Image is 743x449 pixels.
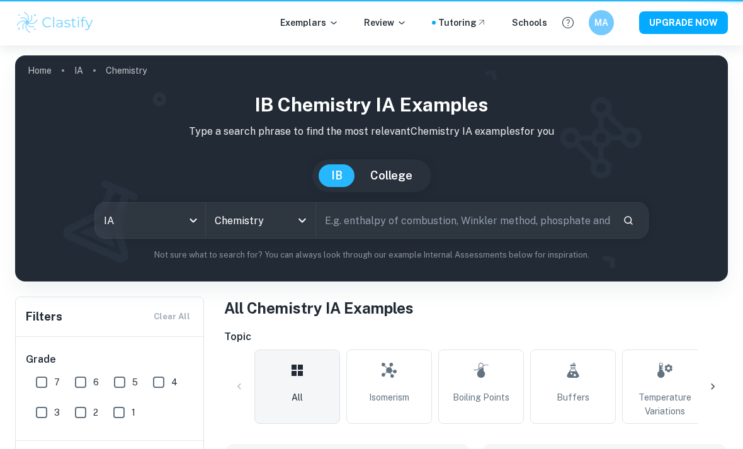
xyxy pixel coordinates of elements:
[132,406,135,419] span: 1
[28,62,52,79] a: Home
[15,55,728,281] img: profile cover
[512,16,547,30] a: Schools
[26,308,62,326] h6: Filters
[639,11,728,34] button: UPGRADE NOW
[93,406,98,419] span: 2
[319,164,355,187] button: IB
[594,16,609,30] h6: MA
[171,375,178,389] span: 4
[316,203,613,238] input: E.g. enthalpy of combustion, Winkler method, phosphate and temperature...
[557,390,589,404] span: Buffers
[364,16,407,30] p: Review
[628,390,702,418] span: Temperature Variations
[557,12,579,33] button: Help and Feedback
[25,249,718,261] p: Not sure what to search for? You can always look through our example Internal Assessments below f...
[132,375,138,389] span: 5
[106,64,147,77] p: Chemistry
[25,91,718,119] h1: IB Chemistry IA examples
[74,62,83,79] a: IA
[293,212,311,229] button: Open
[95,203,205,238] div: IA
[93,375,99,389] span: 6
[618,210,639,231] button: Search
[589,10,614,35] button: MA
[369,390,409,404] span: Isomerism
[54,406,60,419] span: 3
[358,164,425,187] button: College
[224,297,728,319] h1: All Chemistry IA Examples
[280,16,339,30] p: Exemplars
[15,10,95,35] img: Clastify logo
[292,390,303,404] span: All
[438,16,487,30] a: Tutoring
[26,352,195,367] h6: Grade
[453,390,509,404] span: Boiling Points
[25,124,718,139] p: Type a search phrase to find the most relevant Chemistry IA examples for you
[54,375,60,389] span: 7
[224,329,728,344] h6: Topic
